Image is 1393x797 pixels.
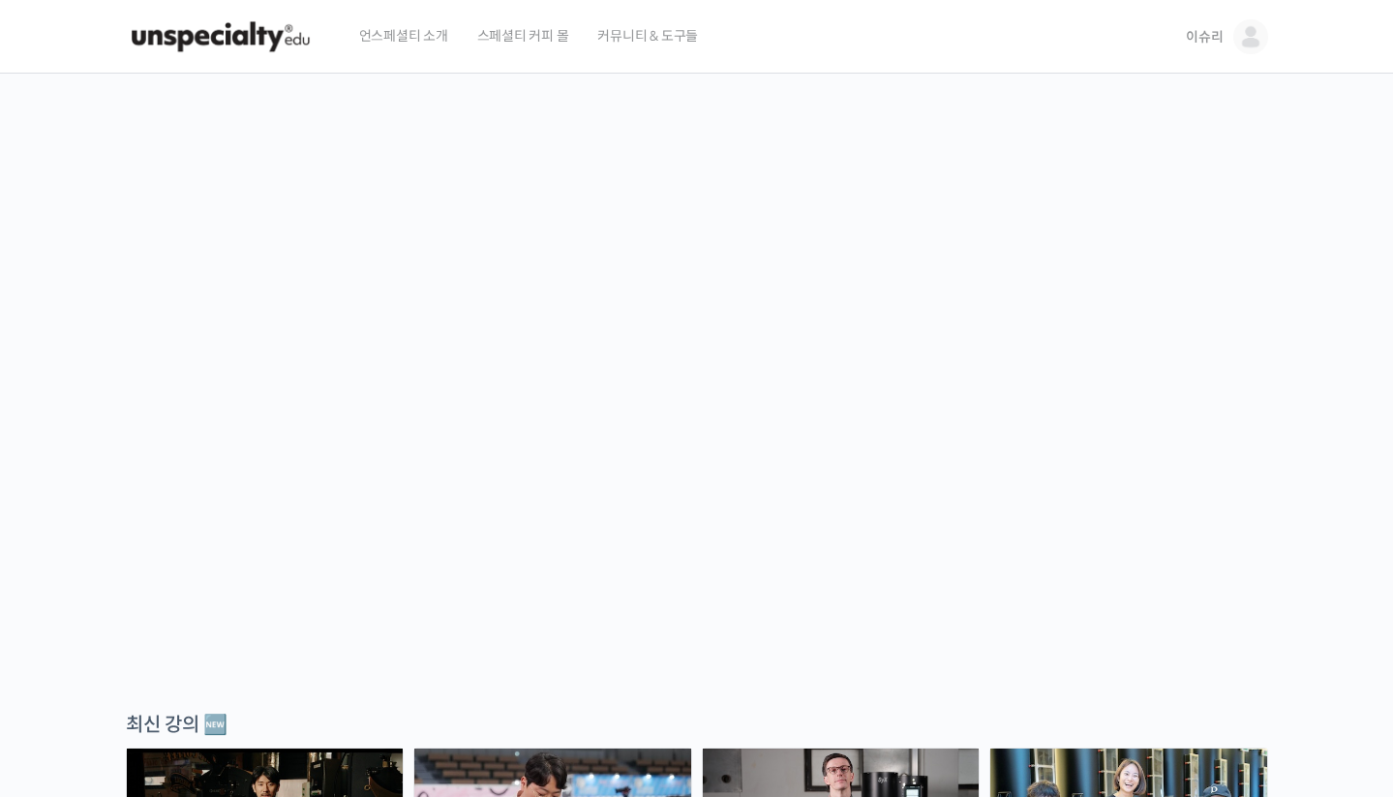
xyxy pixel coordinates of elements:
[1186,28,1223,46] span: 이슈리
[19,403,1375,430] p: 시간과 장소에 구애받지 않고, 검증된 커리큘럼으로
[19,296,1375,394] p: [PERSON_NAME]을 다하는 당신을 위해, 최고와 함께 만든 커피 클래스
[126,712,1268,738] div: 최신 강의 🆕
